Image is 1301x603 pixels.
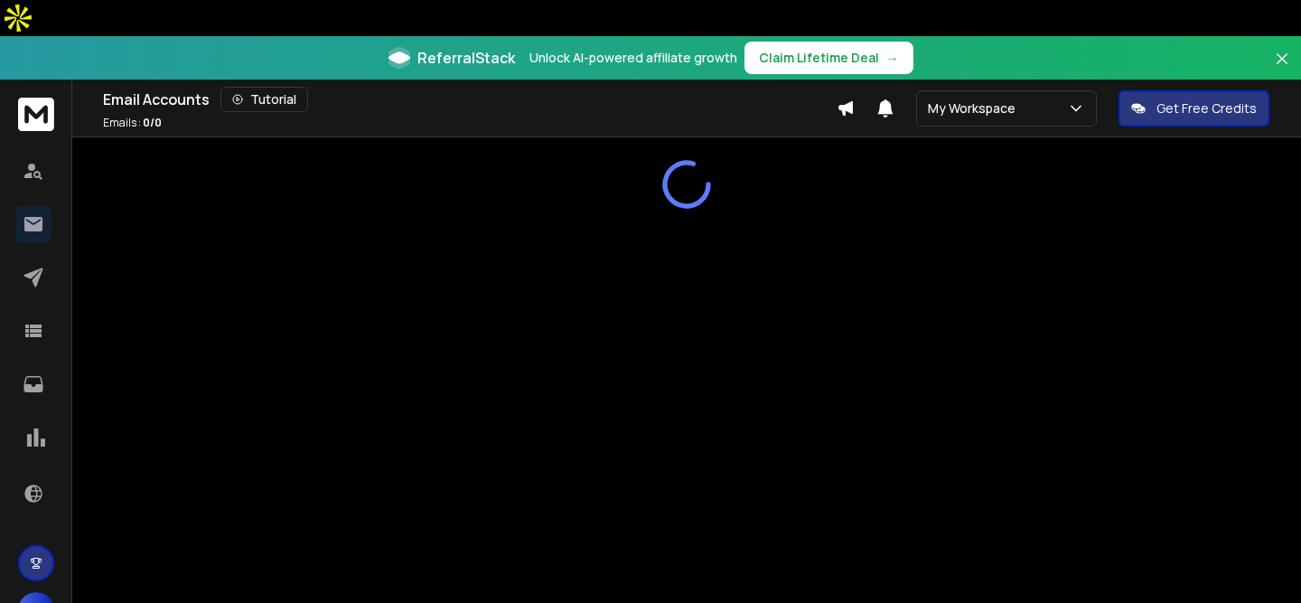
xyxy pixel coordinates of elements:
button: Get Free Credits [1118,90,1269,127]
span: → [886,49,899,67]
p: Emails : [103,116,162,130]
p: Unlock AI-powered affiliate growth [529,49,737,67]
span: ReferralStack [417,47,515,69]
span: 0 / 0 [143,115,162,130]
button: Tutorial [220,87,308,112]
div: Email Accounts [103,87,837,112]
button: Claim Lifetime Deal→ [744,42,913,74]
button: Close banner [1270,47,1294,90]
p: My Workspace [928,99,1023,118]
p: Get Free Credits [1156,99,1257,118]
